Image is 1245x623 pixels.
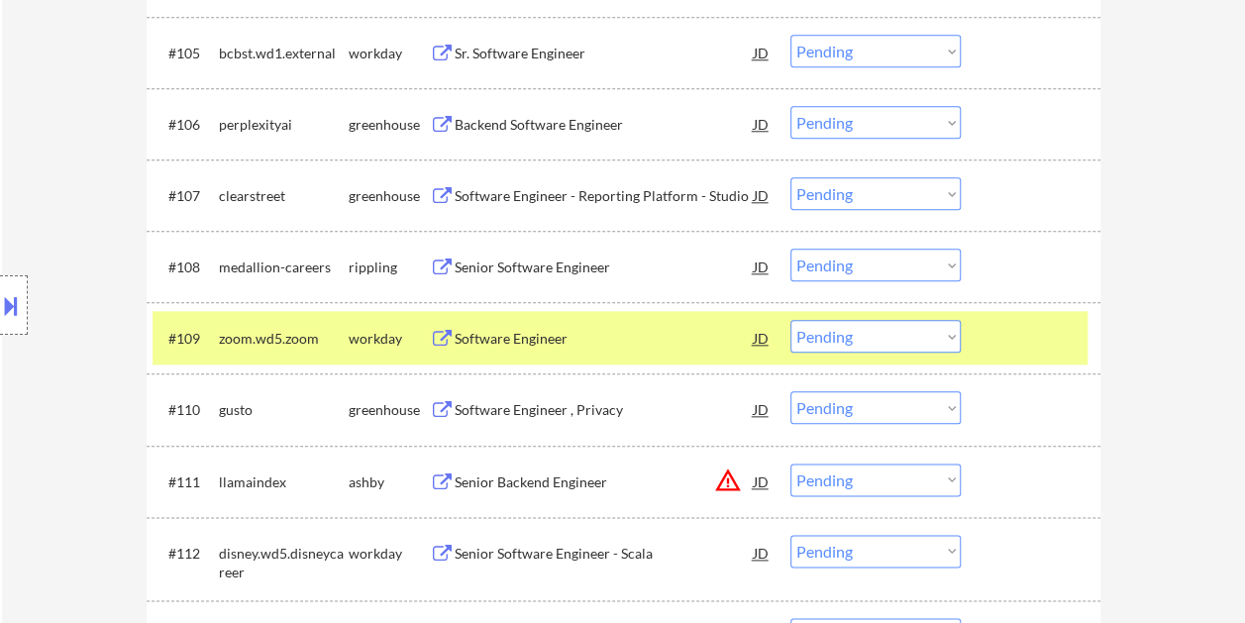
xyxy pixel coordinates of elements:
[349,44,430,63] div: workday
[752,249,772,284] div: JD
[219,544,349,582] div: disney.wd5.disneycareer
[349,258,430,277] div: rippling
[219,44,349,63] div: bcbst.wd1.external
[455,258,754,277] div: Senior Software Engineer
[752,177,772,213] div: JD
[349,472,430,492] div: ashby
[455,329,754,349] div: Software Engineer
[168,44,203,63] div: #105
[168,115,203,135] div: #106
[455,400,754,420] div: Software Engineer , Privacy
[455,115,754,135] div: Backend Software Engineer
[752,35,772,70] div: JD
[752,106,772,142] div: JD
[349,186,430,206] div: greenhouse
[752,464,772,499] div: JD
[349,329,430,349] div: workday
[714,467,742,494] button: warning_amber
[455,44,754,63] div: Sr. Software Engineer
[349,544,430,564] div: workday
[455,544,754,564] div: Senior Software Engineer - Scala
[455,186,754,206] div: Software Engineer - Reporting Platform - Studio
[752,535,772,571] div: JD
[219,115,349,135] div: perplexityai
[349,115,430,135] div: greenhouse
[752,391,772,427] div: JD
[168,544,203,564] div: #112
[349,400,430,420] div: greenhouse
[455,472,754,492] div: Senior Backend Engineer
[752,320,772,356] div: JD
